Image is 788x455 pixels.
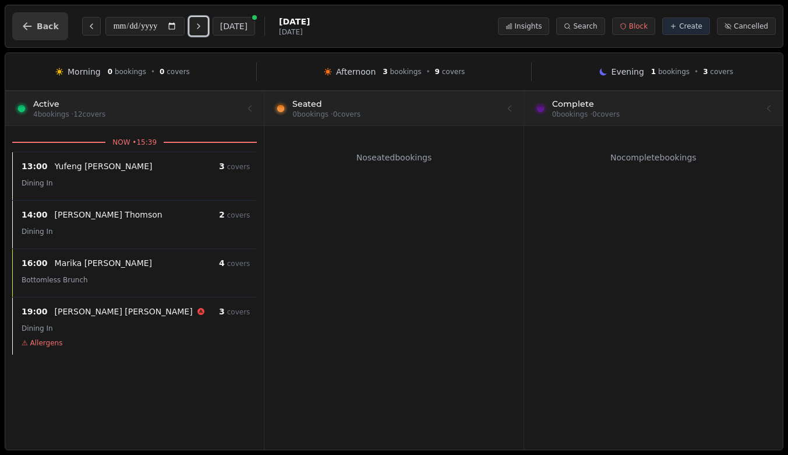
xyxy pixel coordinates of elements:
button: Insights [498,17,550,35]
button: Next day [189,17,208,36]
span: covers [227,260,250,268]
span: 13:00 [22,160,48,172]
span: covers [227,308,250,316]
span: [DATE] [279,16,310,27]
button: Back [12,12,68,40]
span: covers [710,68,733,76]
p: Yufeng [PERSON_NAME] [55,160,153,172]
span: • [151,67,155,76]
span: 2 [219,210,225,219]
span: 19:00 [22,306,48,317]
span: covers [227,211,250,219]
span: 3 [383,68,387,76]
span: Block [629,22,648,31]
span: Evening [612,66,644,78]
span: 9 [435,68,440,76]
button: [DATE] [213,17,255,36]
span: Dining In [22,179,53,187]
span: covers [227,163,250,171]
span: bookings [115,68,146,76]
button: Previous day [82,17,101,36]
span: 14:00 [22,209,48,220]
span: Search [573,22,597,31]
button: Search [556,17,605,35]
span: • [694,67,698,76]
p: [PERSON_NAME] Thomson [55,209,162,220]
span: ⚠ Allergens [22,338,62,348]
span: NOW • 15:39 [105,138,164,147]
span: 3 [219,307,225,316]
span: Cancelled [734,22,768,31]
span: Insights [515,22,542,31]
span: [DATE] [279,27,310,37]
button: Create [662,17,710,35]
span: Back [37,22,59,30]
p: Marika [PERSON_NAME] [55,257,153,269]
span: 0 [108,68,112,76]
span: covers [167,68,190,76]
span: 0 [160,68,164,76]
span: Afternoon [336,66,376,78]
span: Dining In [22,324,53,332]
span: Bottomless Brunch [22,276,88,284]
button: Cancelled [717,17,776,35]
span: bookings [658,68,690,76]
span: Morning [68,66,101,78]
p: No seated bookings [271,152,516,163]
span: 4 [219,258,225,268]
span: Dining In [22,228,53,236]
svg: Allergens: Milk [197,308,204,315]
span: • [426,67,430,76]
span: 3 [703,68,708,76]
span: 16:00 [22,257,48,269]
button: Block [612,17,655,35]
p: No complete bookings [531,152,776,163]
span: covers [442,68,465,76]
span: Create [679,22,702,31]
span: 3 [219,162,225,171]
p: [PERSON_NAME] [PERSON_NAME] [55,306,193,317]
span: 1 [651,68,656,76]
span: bookings [390,68,421,76]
